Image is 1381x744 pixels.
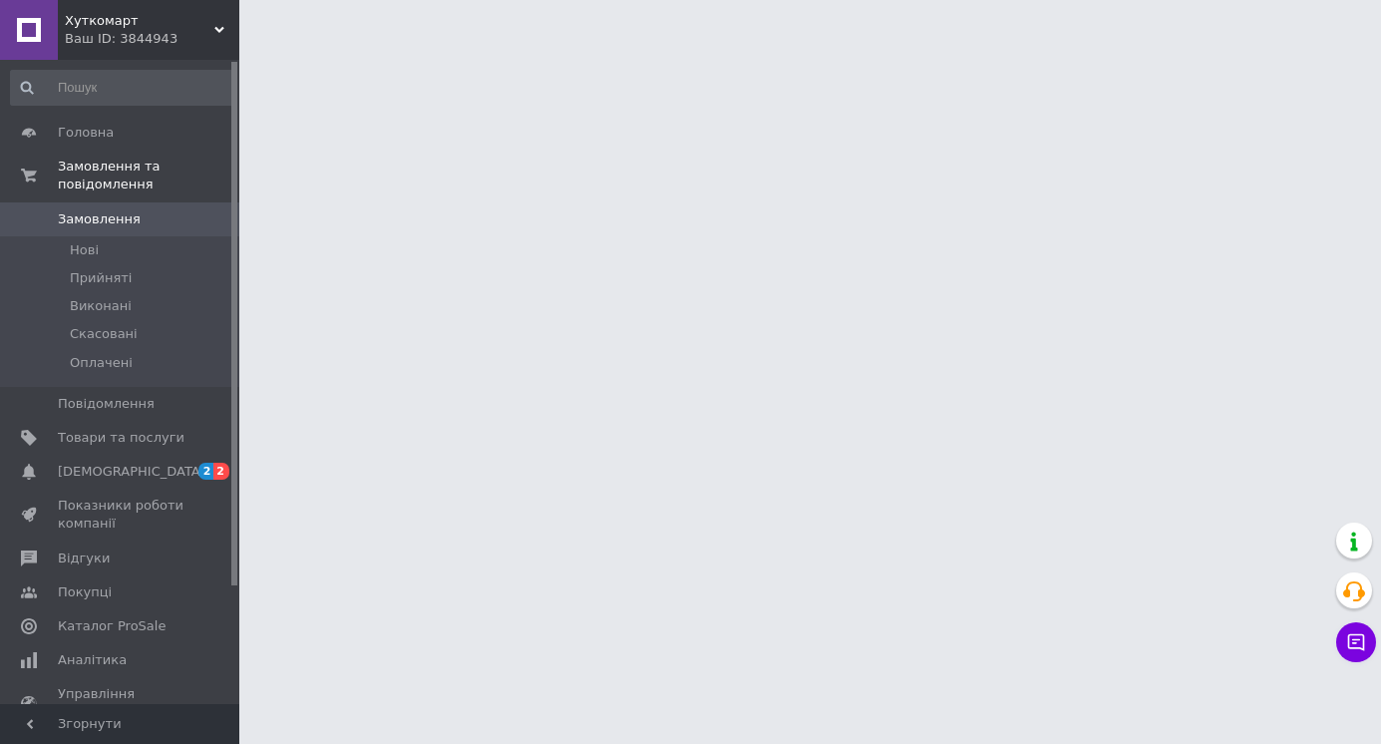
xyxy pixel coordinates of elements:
[58,158,239,193] span: Замовлення та повідомлення
[58,550,110,567] span: Відгуки
[70,269,132,287] span: Прийняті
[58,651,127,669] span: Аналітика
[58,497,184,533] span: Показники роботи компанії
[58,395,155,413] span: Повідомлення
[58,463,205,481] span: [DEMOGRAPHIC_DATA]
[58,685,184,721] span: Управління сайтом
[1336,622,1376,662] button: Чат з покупцем
[58,124,114,142] span: Головна
[10,70,235,106] input: Пошук
[70,325,138,343] span: Скасовані
[58,583,112,601] span: Покупці
[198,463,214,480] span: 2
[213,463,229,480] span: 2
[65,30,239,48] div: Ваш ID: 3844943
[65,12,214,30] span: Хуткомарт
[58,210,141,228] span: Замовлення
[58,429,184,447] span: Товари та послуги
[70,297,132,315] span: Виконані
[70,241,99,259] span: Нові
[58,617,166,635] span: Каталог ProSale
[70,354,133,372] span: Оплачені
